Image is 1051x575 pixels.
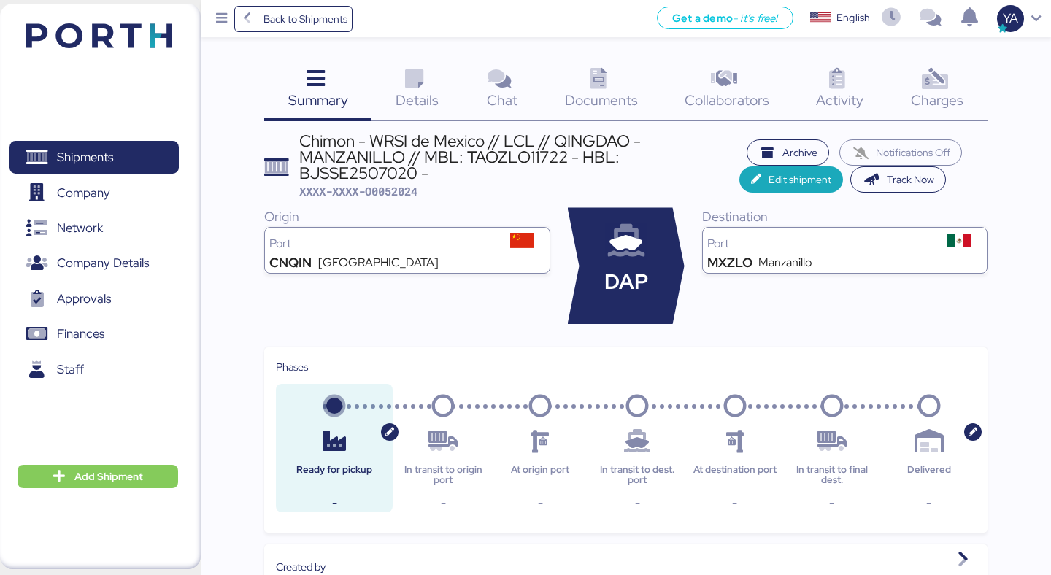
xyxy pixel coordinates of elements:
[57,252,149,274] span: Company Details
[590,495,684,512] div: -
[269,257,312,269] div: CNQIN
[604,266,648,298] span: DAP
[74,468,143,485] span: Add Shipment
[769,171,831,188] span: Edit shipment
[299,133,739,182] div: Chimon - WRSI de Mexico // LCL // QINGDAO - MANZANILLO // MBL: TAOZLO11722 - HBL: BJSSE2507020 -
[911,90,963,109] span: Charges
[739,166,844,193] button: Edit shipment
[590,465,684,486] div: In transit to dest. port
[18,465,178,488] button: Add Shipment
[785,465,879,486] div: In transit to final dest.
[57,323,104,344] span: Finances
[396,495,490,512] div: -
[836,10,870,26] div: English
[299,184,417,198] span: XXXX-XXXX-O0052024
[9,212,179,245] a: Network
[887,171,934,188] span: Track Now
[707,238,936,250] div: Port
[685,90,769,109] span: Collaborators
[9,176,179,209] a: Company
[688,495,782,512] div: -
[396,90,439,109] span: Details
[758,257,812,269] div: Manzanillo
[9,141,179,174] a: Shipments
[288,465,381,486] div: Ready for pickup
[57,182,110,204] span: Company
[234,6,353,32] a: Back to Shipments
[487,90,517,109] span: Chat
[493,465,587,486] div: At origin port
[396,465,490,486] div: In transit to origin port
[688,465,782,486] div: At destination port
[264,207,550,226] div: Origin
[57,359,84,380] span: Staff
[882,495,976,512] div: -
[747,139,830,166] button: Archive
[882,465,976,486] div: Delivered
[263,10,347,28] span: Back to Shipments
[57,288,111,309] span: Approvals
[9,353,179,387] a: Staff
[785,495,879,512] div: -
[839,139,962,166] button: Notifications Off
[269,238,498,250] div: Port
[288,90,348,109] span: Summary
[9,247,179,280] a: Company Details
[565,90,638,109] span: Documents
[57,217,103,239] span: Network
[9,317,179,351] a: Finances
[493,495,587,512] div: -
[288,495,381,512] div: -
[276,359,975,375] div: Phases
[318,257,439,269] div: [GEOGRAPHIC_DATA]
[209,7,234,31] button: Menu
[702,207,988,226] div: Destination
[876,144,950,161] span: Notifications Off
[816,90,863,109] span: Activity
[1003,9,1018,28] span: YA
[57,147,113,168] span: Shipments
[850,166,946,193] button: Track Now
[707,257,752,269] div: MXZLO
[9,282,179,316] a: Approvals
[276,559,975,575] div: Created by
[782,144,817,161] span: Archive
